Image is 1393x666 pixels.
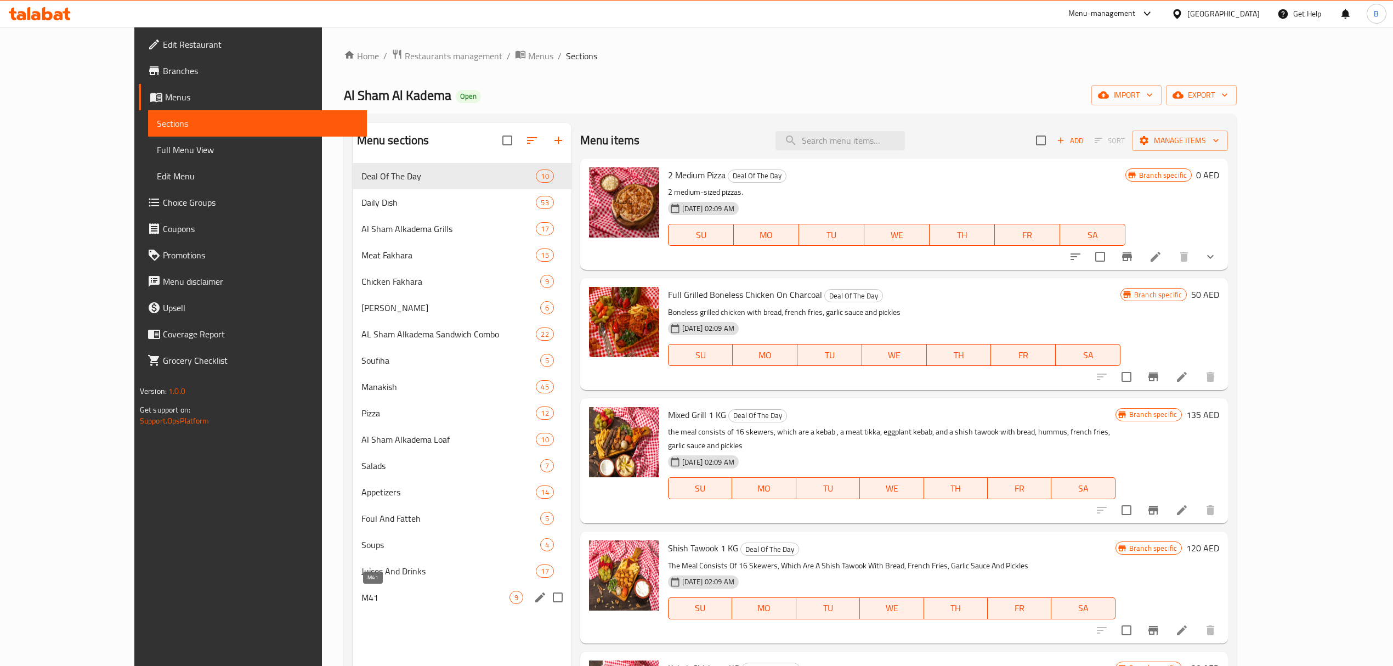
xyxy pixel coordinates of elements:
button: SU [668,344,733,366]
span: WE [864,481,919,496]
span: FR [992,481,1047,496]
a: Edit menu item [1175,504,1188,517]
span: 9 [510,592,523,603]
button: delete [1197,497,1224,523]
span: FR [995,347,1051,363]
button: TH [930,224,995,246]
span: Foul And Fatteh [361,512,540,525]
h6: 0 AED [1196,167,1219,183]
div: Open [456,90,481,103]
a: Edit menu item [1175,624,1188,637]
div: Meat Fakhara15 [353,242,571,268]
button: SA [1051,597,1115,619]
div: Appetizers14 [353,479,571,505]
span: SU [673,481,728,496]
span: Coupons [163,222,358,235]
button: TH [924,597,988,619]
span: Branch specific [1125,409,1181,420]
button: SU [668,224,734,246]
span: TU [801,481,856,496]
span: Daily Dish [361,196,536,209]
div: Deal Of The Day10 [353,163,571,189]
div: items [536,222,553,235]
span: Choice Groups [163,196,358,209]
p: The Meal Consists Of 16 Skewers, Which Are A Shish Tawook With Bread, French Fries, Garlic Sauce ... [668,559,1115,573]
div: items [536,196,553,209]
button: show more [1197,244,1224,270]
a: Menus [139,84,367,110]
span: TH [928,600,983,616]
div: items [509,591,523,604]
span: TH [931,347,987,363]
span: MO [737,600,791,616]
a: Coupons [139,216,367,242]
li: / [383,49,387,63]
span: 2 Medium Pizza [668,167,726,183]
span: Upsell [163,301,358,314]
div: items [536,249,553,262]
img: Shish Tawook 1 KG [589,540,659,611]
span: Branch specific [1125,543,1181,554]
div: Pizza12 [353,400,571,426]
span: MO [737,347,793,363]
span: SU [673,600,728,616]
span: SU [673,347,729,363]
span: Menus [528,49,553,63]
button: edit [532,589,548,606]
span: Select section first [1088,132,1132,149]
button: WE [862,344,927,366]
div: items [536,486,553,499]
h6: 50 AED [1191,287,1219,302]
a: Edit menu item [1149,250,1162,263]
button: FR [988,477,1051,499]
img: Mixed Grill 1 KG [589,407,659,477]
span: WE [869,227,925,243]
button: FR [991,344,1056,366]
span: AL Sham Alkadema Sandwich Combo [361,328,536,341]
div: items [540,354,554,367]
button: FR [988,597,1051,619]
span: Chicken Fakhara [361,275,540,288]
div: [GEOGRAPHIC_DATA] [1187,8,1260,20]
button: delete [1171,244,1197,270]
span: [DATE] 02:09 AM [678,323,739,334]
p: the meal consists of 16 skewers, which are a kebab , a meat tikka, eggplant kebab, and a shish ta... [668,425,1115,453]
div: items [536,328,553,341]
div: Foul And Fatteh5 [353,505,571,532]
button: delete [1197,617,1224,644]
nav: Menu sections [353,159,571,615]
button: SU [668,477,732,499]
span: Edit Menu [157,170,358,183]
div: Deal Of The Day [728,409,787,422]
span: [DATE] 02:09 AM [678,457,739,467]
span: Sections [157,117,358,130]
a: Promotions [139,242,367,268]
span: 10 [536,171,553,182]
span: M41 [361,591,509,604]
button: Add [1052,132,1088,149]
span: Deal Of The Day [728,170,786,182]
span: 7 [541,461,553,471]
button: MO [732,477,796,499]
span: 5 [541,513,553,524]
a: Branches [139,58,367,84]
span: Select to update [1089,245,1112,268]
span: SU [673,227,729,243]
span: Select section [1029,129,1052,152]
a: Full Menu View [148,137,367,163]
span: [DATE] 02:09 AM [678,204,739,214]
span: 9 [541,276,553,287]
button: TU [797,344,862,366]
a: Support.OpsPlatform [140,414,209,428]
span: Sort sections [519,127,545,154]
button: SU [668,597,732,619]
a: Coverage Report [139,321,367,347]
button: MO [733,344,797,366]
button: TH [924,477,988,499]
button: SA [1056,344,1120,366]
span: Deal Of The Day [361,170,536,183]
div: Daily Dish53 [353,189,571,216]
span: import [1100,88,1153,102]
span: Manage items [1141,134,1219,148]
